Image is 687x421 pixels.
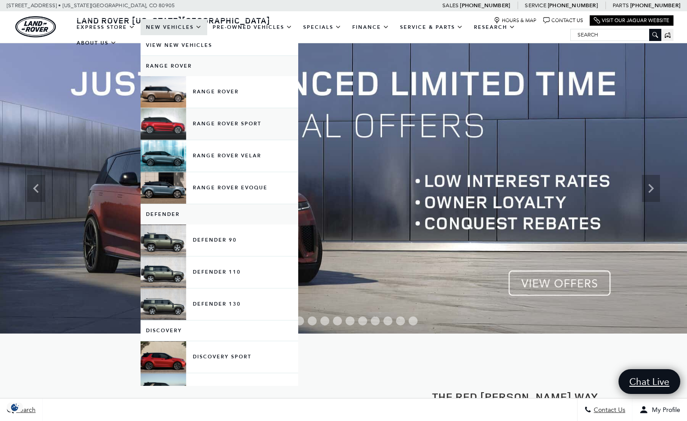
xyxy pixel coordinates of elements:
a: Defender 130 [141,288,298,320]
a: Research [469,19,521,35]
a: Discovery [141,373,298,405]
span: Service [525,2,546,9]
span: Go to slide 8 [358,316,367,325]
div: Previous [27,175,45,202]
span: Go to slide 6 [333,316,342,325]
a: Service & Parts [395,19,469,35]
a: [PHONE_NUMBER] [548,2,598,9]
a: [PHONE_NUMBER] [460,2,510,9]
span: Go to slide 10 [383,316,392,325]
input: Search [571,29,661,40]
a: land-rover [15,16,56,37]
a: Range Rover Evoque [141,172,298,204]
a: Defender [141,204,298,224]
span: Parts [613,2,629,9]
section: Click to Open Cookie Consent Modal [5,403,25,412]
a: Hours & Map [494,17,537,24]
span: Go to slide 5 [320,316,329,325]
a: Defender 90 [141,224,298,256]
span: Go to slide 11 [396,316,405,325]
a: Specials [298,19,347,35]
a: Contact Us [543,17,583,24]
img: Opt-Out Icon [5,403,25,412]
a: Defender 110 [141,256,298,288]
a: Finance [347,19,395,35]
a: New Vehicles [141,19,207,35]
a: Range Rover [141,56,298,76]
span: My Profile [648,406,680,414]
a: Discovery Sport [141,341,298,373]
a: [STREET_ADDRESS] • [US_STATE][GEOGRAPHIC_DATA], CO 80905 [7,2,175,9]
a: Visit Our Jaguar Website [594,17,669,24]
a: Land Rover [US_STATE][GEOGRAPHIC_DATA] [71,15,276,26]
span: Go to slide 7 [346,316,355,325]
span: Sales [442,2,459,9]
span: Go to slide 9 [371,316,380,325]
a: Range Rover [141,76,298,108]
nav: Main Navigation [71,19,570,51]
a: EXPRESS STORE [71,19,141,35]
img: Land Rover [15,16,56,37]
span: Go to slide 4 [308,316,317,325]
a: Range Rover Velar [141,140,298,172]
a: View New Vehicles [141,35,298,55]
div: Next [642,175,660,202]
a: Chat Live [619,369,680,394]
a: [PHONE_NUMBER] [630,2,680,9]
span: Chat Live [625,375,674,388]
a: Discovery [141,320,298,341]
button: Open user profile menu [632,398,687,421]
a: Pre-Owned Vehicles [207,19,298,35]
span: Land Rover [US_STATE][GEOGRAPHIC_DATA] [77,15,270,26]
span: Go to slide 3 [295,316,304,325]
span: Contact Us [591,406,625,414]
span: Go to slide 12 [409,316,418,325]
a: Range Rover Sport [141,108,298,140]
h2: The Red [PERSON_NAME] Way [350,391,681,403]
a: About Us [71,35,122,51]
